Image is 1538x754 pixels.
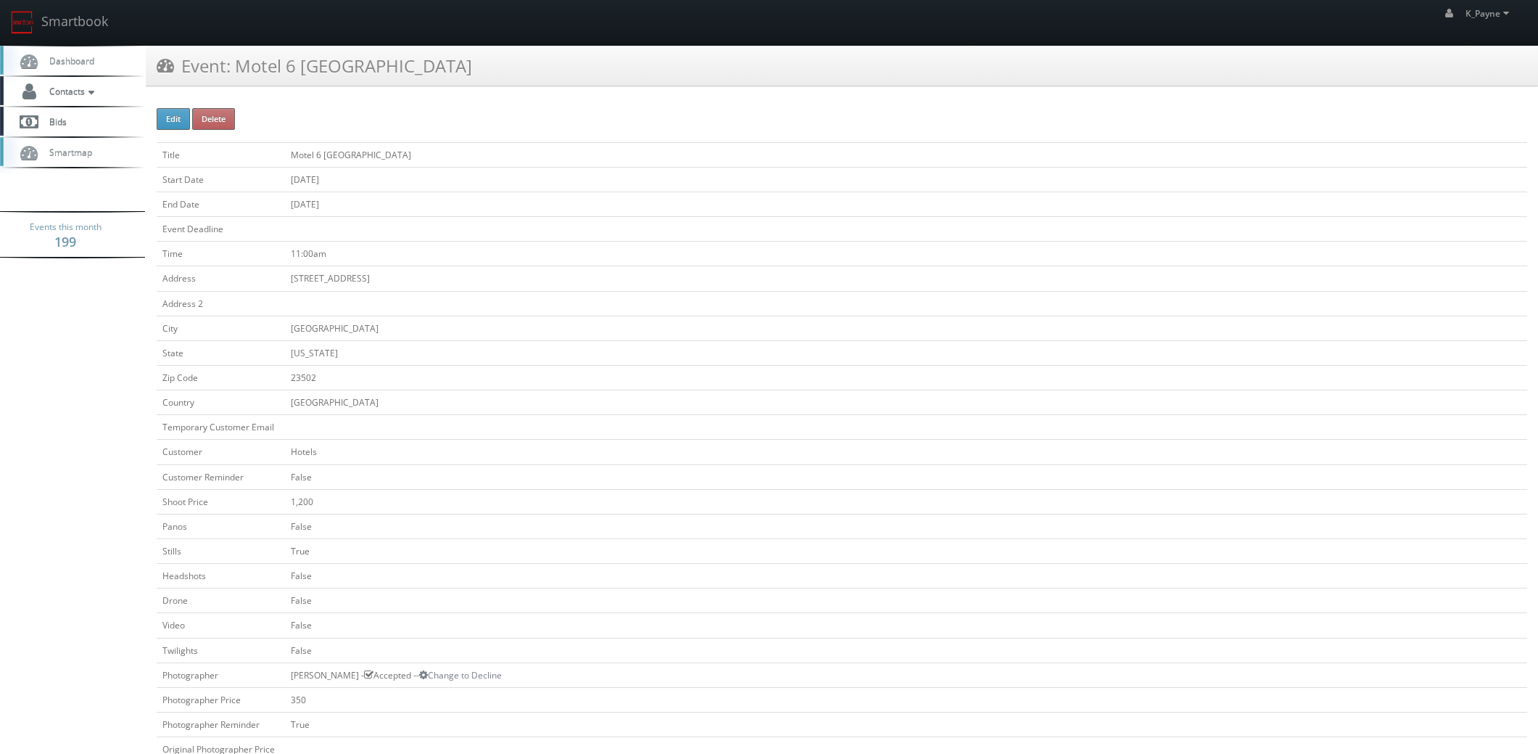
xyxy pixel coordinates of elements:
[42,146,92,158] span: Smartmap
[285,340,1527,365] td: [US_STATE]
[285,538,1527,563] td: True
[157,712,285,737] td: Photographer Reminder
[285,687,1527,712] td: 350
[285,464,1527,489] td: False
[157,242,285,266] td: Time
[285,638,1527,663] td: False
[157,538,285,563] td: Stills
[157,142,285,167] td: Title
[157,291,285,316] td: Address 2
[157,589,285,613] td: Drone
[157,167,285,192] td: Start Date
[285,514,1527,538] td: False
[285,266,1527,291] td: [STREET_ADDRESS]
[285,663,1527,687] td: [PERSON_NAME] - Accepted --
[285,142,1527,167] td: Motel 6 [GEOGRAPHIC_DATA]
[30,220,102,234] span: Events this month
[42,85,98,97] span: Contacts
[42,54,94,67] span: Dashboard
[157,217,285,242] td: Event Deadline
[157,440,285,464] td: Customer
[157,390,285,415] td: Country
[157,266,285,291] td: Address
[157,687,285,712] td: Photographer Price
[285,390,1527,415] td: [GEOGRAPHIC_DATA]
[11,11,34,34] img: smartbook-logo.png
[157,663,285,687] td: Photographer
[157,613,285,638] td: Video
[157,415,285,440] td: Temporary Customer Email
[285,316,1527,340] td: [GEOGRAPHIC_DATA]
[157,464,285,489] td: Customer Reminder
[285,489,1527,514] td: 1,200
[285,712,1527,737] td: True
[285,589,1527,613] td: False
[285,564,1527,589] td: False
[285,192,1527,216] td: [DATE]
[192,108,235,130] button: Delete
[157,514,285,538] td: Panos
[157,564,285,589] td: Headshots
[157,192,285,216] td: End Date
[157,316,285,340] td: City
[285,167,1527,192] td: [DATE]
[157,638,285,663] td: Twilights
[157,340,285,365] td: State
[157,365,285,390] td: Zip Code
[285,365,1527,390] td: 23502
[419,669,502,681] a: Change to Decline
[285,242,1527,266] td: 11:00am
[157,53,472,78] h3: Event: Motel 6 [GEOGRAPHIC_DATA]
[285,613,1527,638] td: False
[157,108,190,130] button: Edit
[1465,7,1513,20] span: K_Payne
[54,233,76,250] strong: 199
[285,440,1527,464] td: Hotels
[42,115,67,128] span: Bids
[157,489,285,514] td: Shoot Price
